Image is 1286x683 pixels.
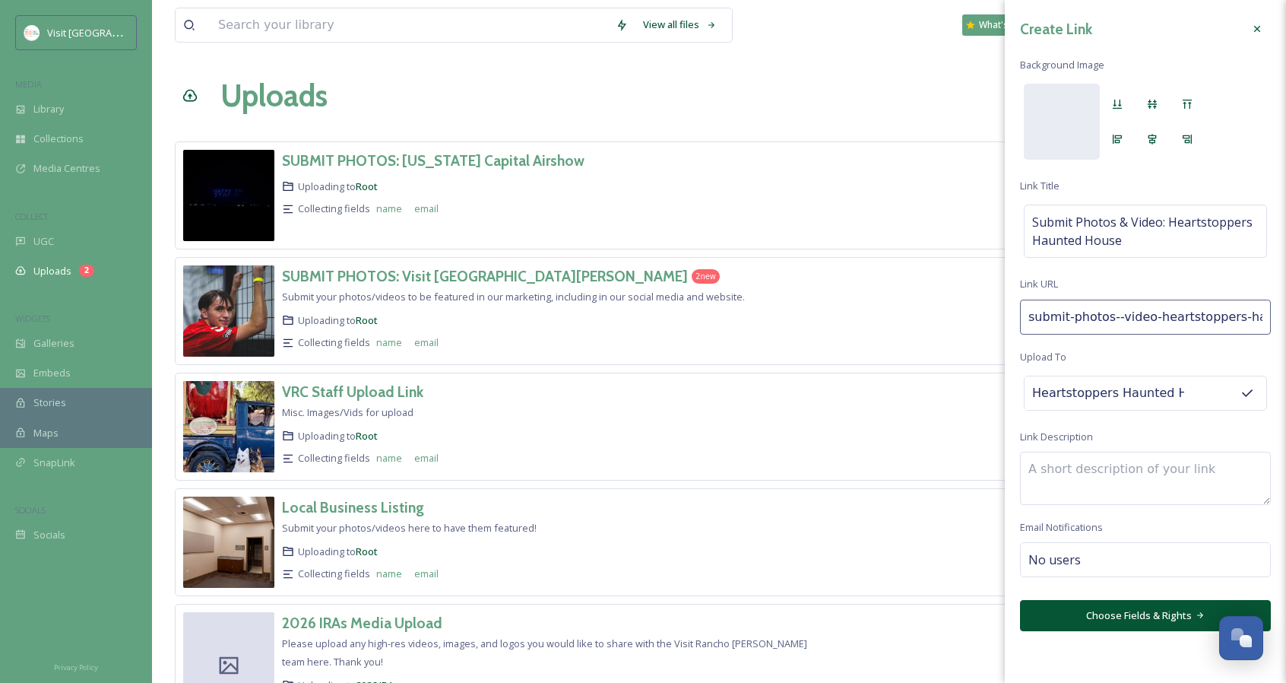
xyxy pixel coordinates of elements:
a: View all files [635,10,724,40]
span: Galleries [33,336,74,351]
a: Root [356,179,378,193]
span: SOCIALS [15,504,46,516]
a: What's New [962,14,1038,36]
span: Background Image [1020,58,1104,72]
div: 2 [79,265,94,277]
span: Link URL [1020,277,1058,291]
span: Collecting fields [298,451,370,465]
img: -copy_C974852C-141D-46BE-83C1-D50F689436E4.jpg [183,150,274,241]
a: Privacy Policy [54,657,98,675]
span: Upload To [1020,350,1066,364]
span: UGC [33,234,54,249]
h3: SUBMIT PHOTOS: Visit [GEOGRAPHIC_DATA][PERSON_NAME] [282,267,688,285]
span: Email Notifications [1020,520,1103,535]
span: WIDGETS [15,313,50,324]
h3: Create Link [1020,18,1092,40]
a: Local Business Listing [282,497,424,519]
div: 2 new [692,269,720,284]
span: Media Centres [33,161,100,176]
span: Library [33,102,64,116]
a: VRC Staff Upload Link [282,381,423,403]
span: Uploads [33,264,71,278]
input: mylink [1020,300,1271,335]
a: Root [356,429,378,443]
h3: SUBMIT PHOTOS: [US_STATE] Capital Airshow [282,151,584,170]
span: email [414,202,439,216]
a: Root [356,545,378,558]
span: Link Description [1020,430,1093,444]
span: Submit Photos & Video: Heartstoppers Haunted House [1032,213,1259,249]
span: Misc. Images/Vids for upload [282,405,413,419]
span: name [376,202,402,216]
span: Collections [33,132,84,146]
span: name [376,451,402,465]
span: name [376,335,402,350]
span: name [376,567,402,581]
span: SnapLink [33,456,75,470]
span: MEDIA [15,78,42,90]
h3: VRC Staff Upload Link [282,383,423,401]
h3: Local Business Listing [282,498,424,516]
img: 3597de59-ba89-4d3b-8917-a3e8e054a4ac.jpg [183,497,274,588]
span: Collecting fields [298,202,370,216]
span: Link Title [1020,179,1060,193]
input: Search your library [211,8,608,42]
span: Socials [33,528,65,542]
span: Uploading to [298,545,378,559]
button: Choose Fields & Rights [1020,600,1271,631]
span: Collecting fields [298,335,370,350]
span: Uploading to [298,313,378,328]
span: email [414,451,439,465]
span: Embeds [33,366,71,380]
span: Collecting fields [298,567,370,581]
img: 55e5bfb3-37ff-4328-b1ab-28f9d5747370.jpg [183,381,274,472]
span: email [414,335,439,350]
span: Stories [33,396,66,410]
button: Open Chat [1219,616,1263,660]
img: images.png [24,25,40,40]
img: 0595a78f-8c8e-4a0a-9f9c-47d07c2cb11a.jpg [183,265,274,357]
a: Uploads [220,73,328,119]
span: Submit your photos/videos here to have them featured! [282,521,537,535]
span: email [414,567,439,581]
a: SUBMIT PHOTOS: [US_STATE] Capital Airshow [282,150,584,172]
input: Search for a folder [1025,376,1192,410]
span: COLLECT [15,211,48,222]
span: Visit [GEOGRAPHIC_DATA][PERSON_NAME] [47,25,240,40]
span: No users [1028,551,1081,569]
span: Uploading to [298,429,378,443]
span: Maps [33,426,59,440]
a: Root [356,313,378,327]
span: Please upload any high-res videos, images, and logos you would like to share with the Visit Ranch... [282,637,807,669]
h3: 2026 IRAs Media Upload [282,614,442,632]
span: Privacy Policy [54,662,98,672]
a: 2026 IRAs Media Upload [282,612,442,634]
span: Submit your photos/videos to be featured in our marketing, including in our social media and webs... [282,290,745,303]
a: SUBMIT PHOTOS: Visit [GEOGRAPHIC_DATA][PERSON_NAME] [282,265,688,287]
span: Uploading to [298,179,378,194]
